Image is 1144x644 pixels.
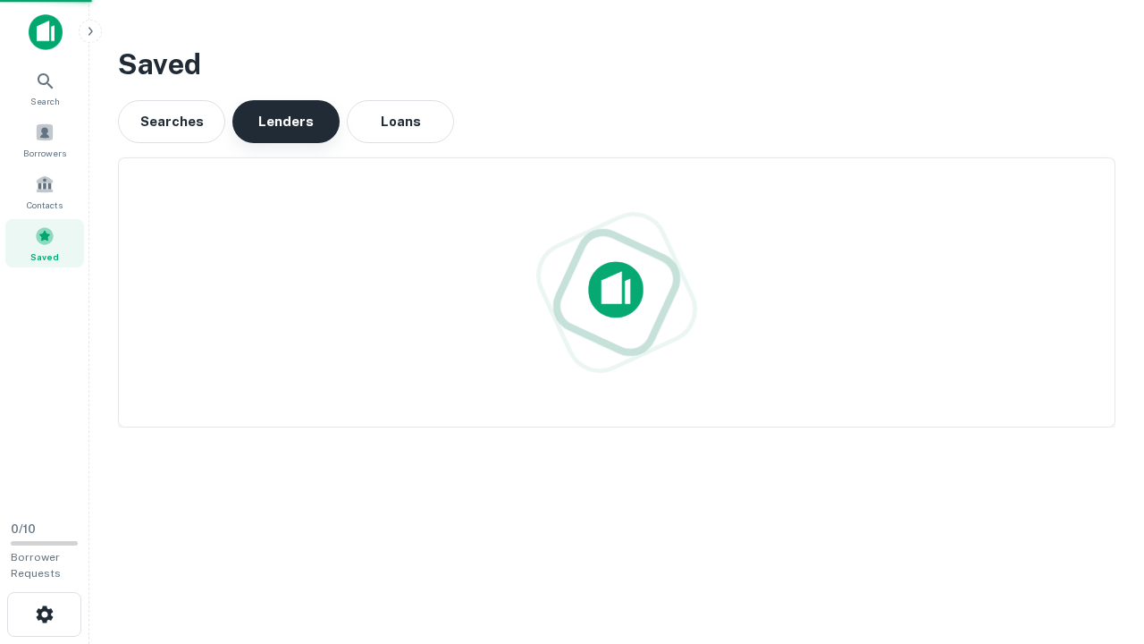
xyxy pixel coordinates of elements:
span: Contacts [27,198,63,212]
img: capitalize-icon.png [29,14,63,50]
span: Search [30,94,60,108]
span: Borrowers [23,146,66,160]
a: Saved [5,219,84,267]
button: Loans [347,100,454,143]
a: Search [5,64,84,112]
h3: Saved [118,43,1115,86]
button: Lenders [232,100,340,143]
span: 0 / 10 [11,522,36,536]
span: Saved [30,250,59,264]
span: Borrower Requests [11,551,61,580]
button: Searches [118,100,225,143]
a: Borrowers [5,115,84,164]
a: Contacts [5,167,84,216]
iframe: Chat Widget [1055,501,1144,587]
